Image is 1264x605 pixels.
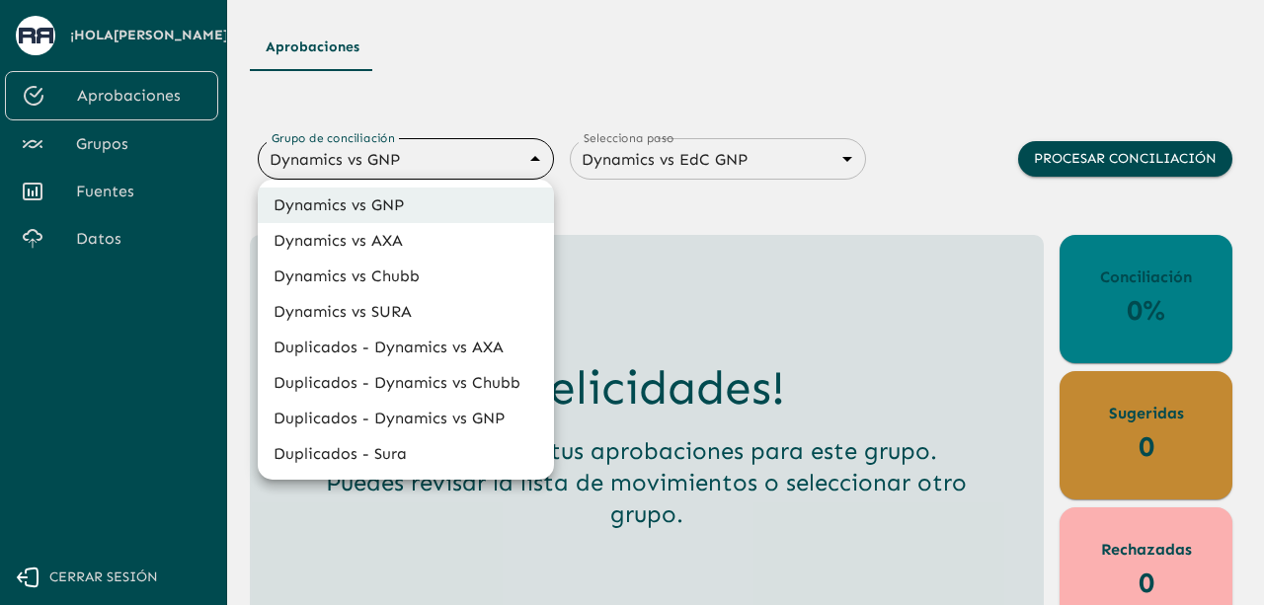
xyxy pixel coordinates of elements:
[258,223,554,259] li: Dynamics vs AXA
[258,401,554,436] li: Duplicados - Dynamics vs GNP
[258,294,554,330] li: Dynamics vs SURA
[258,330,554,365] li: Duplicados - Dynamics vs AXA
[258,436,554,472] li: Duplicados - Sura
[258,188,554,223] li: Dynamics vs GNP
[258,365,554,401] li: Duplicados - Dynamics vs Chubb
[258,259,554,294] li: Dynamics vs Chubb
